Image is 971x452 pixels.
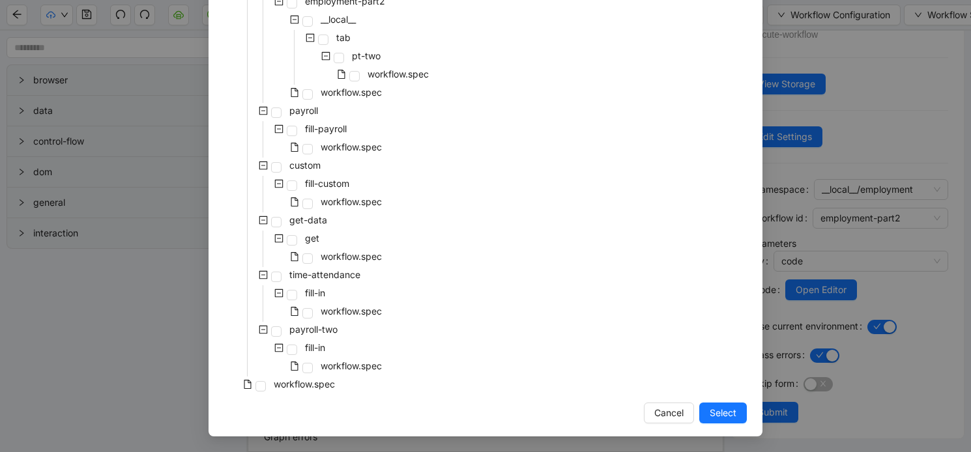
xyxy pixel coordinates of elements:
span: fill-payroll [305,123,347,134]
span: file [290,88,299,97]
span: workflow.spec [321,305,382,317]
span: get [302,231,322,246]
span: __local__ [318,12,358,27]
span: time-attendance [287,267,363,283]
span: workflow.spec [365,66,431,82]
span: minus-square [321,51,330,61]
span: minus-square [259,216,268,225]
span: payroll-two [289,324,338,335]
span: minus-square [259,325,268,334]
span: workflow.spec [321,196,382,207]
span: workflow.spec [321,251,382,262]
span: minus-square [290,15,299,24]
span: workflow.spec [321,360,382,371]
span: minus-square [274,234,283,243]
span: Select [710,406,736,420]
span: fill-in [305,287,325,298]
span: custom [287,158,323,173]
span: fill-in [305,342,325,353]
span: payroll [287,103,321,119]
span: __local__ [321,14,356,25]
span: get-data [289,214,327,225]
button: Cancel [644,403,694,423]
span: minus-square [274,289,283,298]
span: fill-custom [305,178,349,189]
span: file [290,361,299,371]
span: workflow.spec [318,194,384,210]
span: payroll-two [287,322,340,337]
span: workflow.spec [318,249,384,264]
span: pt-two [349,48,383,64]
span: file [337,70,346,79]
span: minus-square [274,179,283,188]
span: minus-square [259,270,268,279]
span: workflow.spec [368,68,429,79]
span: minus-square [274,124,283,134]
span: pt-two [352,50,381,61]
span: file [243,380,252,389]
span: Cancel [654,406,684,420]
span: tab [334,30,353,46]
span: fill-in [302,340,328,356]
span: custom [289,160,321,171]
span: workflow.spec [321,87,382,98]
span: fill-in [302,285,328,301]
span: file [290,143,299,152]
span: fill-custom [302,176,352,191]
span: minus-square [259,106,268,115]
span: file [290,307,299,316]
span: workflow.spec [318,139,384,155]
span: tab [336,32,351,43]
span: workflow.spec [318,358,384,374]
span: file [290,197,299,206]
span: minus-square [274,343,283,352]
span: file [290,252,299,261]
span: get-data [287,212,330,228]
button: Select [699,403,747,423]
span: workflow.spec [274,378,335,389]
span: workflow.spec [321,141,382,152]
span: minus-square [259,161,268,170]
span: workflow.spec [318,85,384,100]
span: fill-payroll [302,121,349,137]
span: workflow.spec [271,376,338,392]
span: get [305,233,319,244]
span: workflow.spec [318,304,384,319]
span: minus-square [306,33,315,42]
span: payroll [289,105,318,116]
span: time-attendance [289,269,360,280]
